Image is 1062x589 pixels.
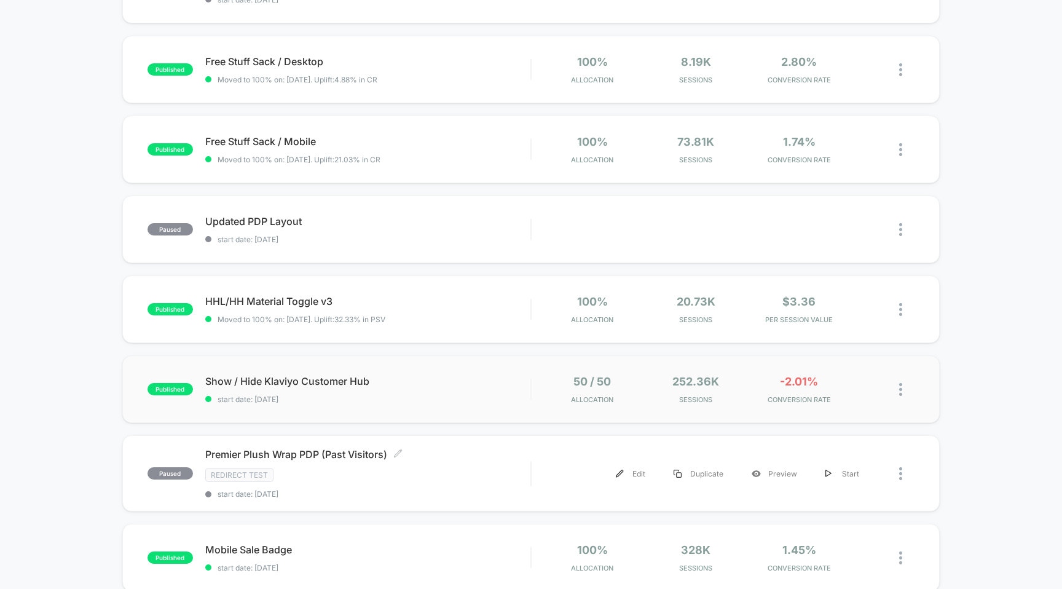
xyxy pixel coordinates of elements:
span: 328k [681,544,710,556]
span: Allocation [571,315,613,324]
span: HHL/HH Material Toggle v3 [205,295,531,307]
div: Start [811,460,873,488]
span: start date: [DATE] [205,395,531,404]
span: Moved to 100% on: [DATE] . Uplift: 32.33% in PSV [218,315,385,324]
span: -2.01% [780,375,818,388]
span: 2.80% [781,55,817,68]
span: paused [147,223,193,235]
img: close [899,143,902,156]
span: 100% [577,55,608,68]
span: published [147,383,193,395]
span: Free Stuff Sack / Mobile [205,135,531,148]
span: 100% [577,544,608,556]
span: CONVERSION RATE [750,76,848,84]
span: published [147,63,193,76]
span: PER SESSION VALUE [750,315,848,324]
span: Allocation [571,156,613,164]
span: Allocation [571,395,613,404]
span: start date: [DATE] [205,563,531,572]
span: 8.19k [681,55,711,68]
img: close [899,303,902,316]
span: Show / Hide Klaviyo Customer Hub [205,375,531,387]
span: Sessions [647,564,744,572]
span: Redirect Test [205,468,273,482]
span: Moved to 100% on: [DATE] . Uplift: 21.03% in CR [218,155,380,164]
span: Sessions [647,395,744,404]
div: Preview [737,460,811,488]
div: Duplicate [659,460,737,488]
span: published [147,143,193,156]
span: 1.45% [782,544,816,556]
span: 100% [577,295,608,308]
img: menu [825,470,832,478]
span: Mobile Sale Badge [205,544,531,556]
span: Updated PDP Layout [205,215,531,227]
span: CONVERSION RATE [750,156,848,164]
span: CONVERSION RATE [750,564,848,572]
span: Allocation [571,564,613,572]
span: $3.36 [782,295,816,308]
span: start date: [DATE] [205,489,531,499]
img: menu [674,470,682,478]
span: published [147,551,193,564]
span: 252.36k [672,375,719,388]
img: close [899,63,902,76]
span: Free Stuff Sack / Desktop [205,55,531,68]
span: paused [147,467,193,480]
span: CONVERSION RATE [750,395,848,404]
span: Sessions [647,76,744,84]
span: Sessions [647,156,744,164]
span: 50 / 50 [573,375,611,388]
span: Moved to 100% on: [DATE] . Uplift: 4.88% in CR [218,75,377,84]
span: start date: [DATE] [205,235,531,244]
img: close [899,467,902,480]
span: 100% [577,135,608,148]
span: Sessions [647,315,744,324]
img: close [899,383,902,396]
span: Premier Plush Wrap PDP (Past Visitors) [205,448,531,461]
img: close [899,551,902,564]
img: menu [616,470,624,478]
span: 20.73k [677,295,715,308]
div: Edit [602,460,659,488]
span: published [147,303,193,315]
span: 1.74% [783,135,816,148]
span: 73.81k [677,135,714,148]
img: close [899,223,902,236]
span: Allocation [571,76,613,84]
